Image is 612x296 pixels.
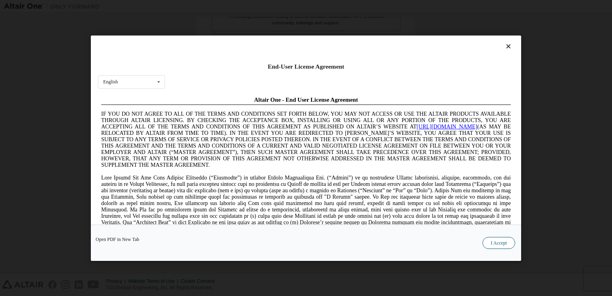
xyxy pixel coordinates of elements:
span: IF YOU DO NOT AGREE TO ALL OF THE TERMS AND CONDITIONS SET FORTH BELOW, YOU MAY NOT ACCESS OR USE... [3,18,413,75]
span: Altair One - End User License Agreement [156,3,260,10]
div: English [103,79,118,84]
button: I Accept [483,237,515,249]
div: End-User License Agreement [98,63,514,71]
span: Lore Ipsumd Sit Ame Cons Adipisc Elitseddo (“Eiusmodte”) in utlabor Etdolo Magnaaliqua Eni. (“Adm... [3,81,413,138]
a: [URL][DOMAIN_NAME] [319,30,379,36]
a: Open PDF in New Tab [96,237,139,241]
